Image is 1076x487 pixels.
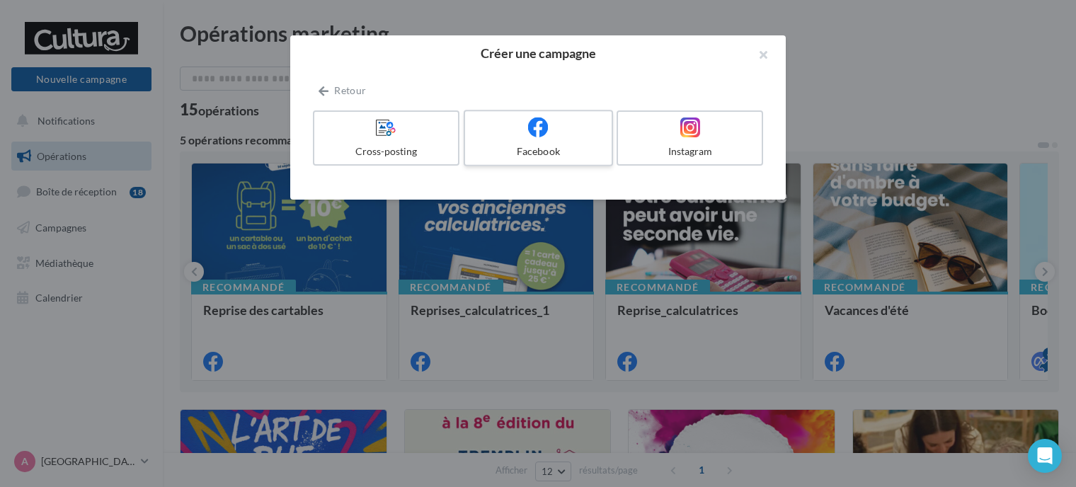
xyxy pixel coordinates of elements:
[313,47,763,59] h2: Créer une campagne
[320,144,452,159] div: Cross-posting
[313,82,372,99] button: Retour
[1028,439,1062,473] div: Open Intercom Messenger
[471,144,605,159] div: Facebook
[624,144,756,159] div: Instagram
